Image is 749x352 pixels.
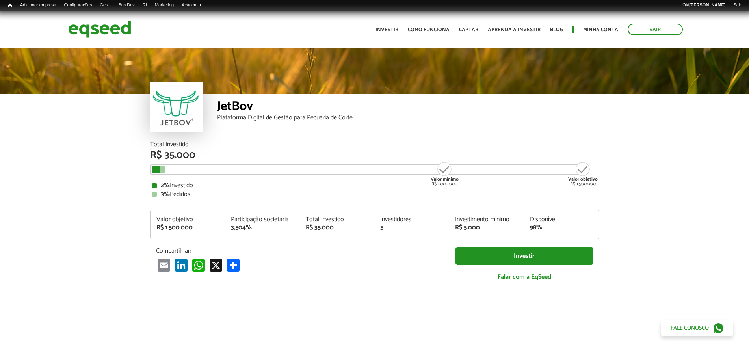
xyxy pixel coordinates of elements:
[231,225,294,231] div: 3,504%
[568,161,598,186] div: R$ 1.500.000
[156,259,172,272] a: Email
[96,2,114,8] a: Geral
[139,2,151,8] a: RI
[8,3,12,8] span: Início
[60,2,96,8] a: Configurações
[152,183,597,189] div: Investido
[191,259,206,272] a: WhatsApp
[530,216,593,223] div: Disponível
[151,2,178,8] a: Marketing
[678,2,729,8] a: Olá[PERSON_NAME]
[156,225,219,231] div: R$ 1.500.000
[68,19,131,40] img: EqSeed
[16,2,60,8] a: Adicionar empresa
[150,150,599,160] div: R$ 35.000
[689,2,725,7] strong: [PERSON_NAME]
[217,115,599,121] div: Plataforma Digital de Gestão para Pecuária de Corte
[455,225,518,231] div: R$ 5.000
[208,259,224,272] a: X
[306,216,369,223] div: Total investido
[455,216,518,223] div: Investimento mínimo
[568,175,598,183] strong: Valor objetivo
[729,2,745,8] a: Sair
[156,247,444,255] p: Compartilhar:
[173,259,189,272] a: LinkedIn
[455,269,593,285] a: Falar com a EqSeed
[161,180,170,191] strong: 2%
[380,216,443,223] div: Investidores
[375,27,398,32] a: Investir
[431,175,459,183] strong: Valor mínimo
[114,2,139,8] a: Bus Dev
[583,27,618,32] a: Minha conta
[661,320,733,336] a: Fale conosco
[530,225,593,231] div: 98%
[628,24,683,35] a: Sair
[161,189,170,199] strong: 3%
[380,225,443,231] div: 5
[225,259,241,272] a: Compartilhar
[430,161,459,186] div: R$ 1.000.000
[178,2,205,8] a: Academia
[4,2,16,9] a: Início
[150,142,599,148] div: Total Investido
[152,191,597,197] div: Pedidos
[217,100,599,115] div: JetBov
[156,216,219,223] div: Valor objetivo
[488,27,541,32] a: Aprenda a investir
[459,27,478,32] a: Captar
[455,247,593,265] a: Investir
[306,225,369,231] div: R$ 35.000
[550,27,563,32] a: Blog
[408,27,450,32] a: Como funciona
[231,216,294,223] div: Participação societária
